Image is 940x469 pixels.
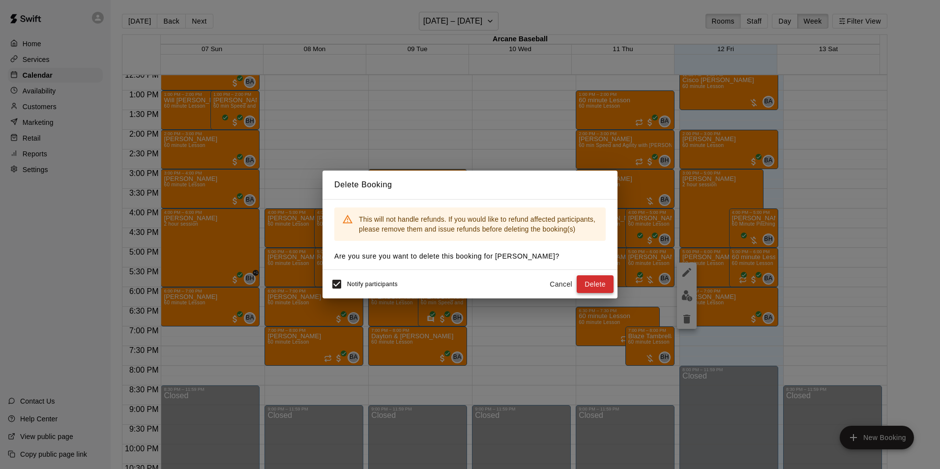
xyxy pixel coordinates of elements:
[545,275,577,293] button: Cancel
[347,281,398,288] span: Notify participants
[359,210,598,238] div: This will not handle refunds. If you would like to refund affected participants, please remove th...
[577,275,614,293] button: Delete
[323,171,617,199] h2: Delete Booking
[334,251,606,262] p: Are you sure you want to delete this booking for [PERSON_NAME] ?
